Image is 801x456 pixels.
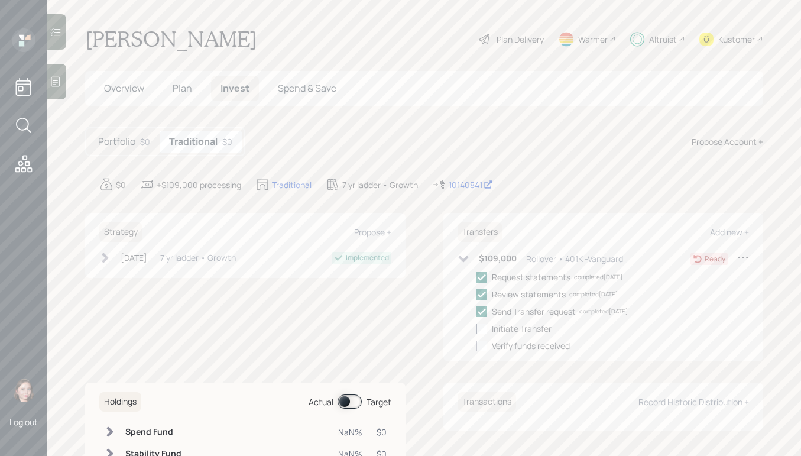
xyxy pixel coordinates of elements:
[272,179,312,191] div: Traditional
[692,135,763,148] div: Propose Account +
[492,305,576,318] div: Send Transfer request
[492,339,570,352] div: Verify funds received
[497,33,544,46] div: Plan Delivery
[121,251,147,264] div: [DATE]
[173,82,192,95] span: Plan
[367,396,391,408] div: Target
[569,290,618,299] div: completed [DATE]
[579,307,628,316] div: completed [DATE]
[157,179,241,191] div: +$109,000 processing
[346,253,389,263] div: Implemented
[718,33,755,46] div: Kustomer
[342,179,418,191] div: 7 yr ladder • Growth
[98,136,135,147] h5: Portfolio
[458,222,502,242] h6: Transfers
[377,426,387,438] div: $0
[710,227,749,238] div: Add new +
[492,271,570,283] div: Request statements
[649,33,677,46] div: Altruist
[222,135,232,148] div: $0
[638,396,749,408] div: Record Historic Distribution +
[479,254,517,264] h6: $109,000
[104,82,144,95] span: Overview
[116,179,126,191] div: $0
[160,251,236,264] div: 7 yr ladder • Growth
[309,396,333,408] div: Actual
[338,426,362,438] div: NaN%
[492,288,566,300] div: Review statements
[578,33,608,46] div: Warmer
[449,179,493,191] div: 10140841
[458,392,516,412] h6: Transactions
[12,379,35,402] img: aleksandra-headshot.png
[278,82,336,95] span: Spend & Save
[574,273,622,282] div: completed [DATE]
[220,82,249,95] span: Invest
[125,427,181,437] h6: Spend Fund
[354,227,391,238] div: Propose +
[492,322,552,335] div: Initiate Transfer
[99,392,141,412] h6: Holdings
[705,254,725,264] div: Ready
[85,26,257,52] h1: [PERSON_NAME]
[140,135,150,148] div: $0
[526,253,623,265] div: Rollover • 401K -Vanguard
[9,416,38,428] div: Log out
[99,222,142,242] h6: Strategy
[169,136,218,147] h5: Traditional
